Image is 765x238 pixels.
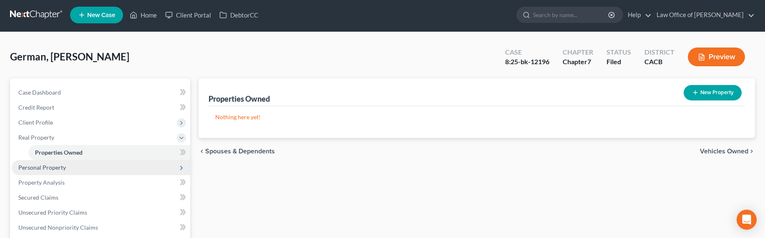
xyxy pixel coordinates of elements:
[12,175,190,190] a: Property Analysis
[12,205,190,220] a: Unsecured Priority Claims
[624,8,652,23] a: Help
[700,148,755,155] button: Vehicles Owned chevron_right
[161,8,215,23] a: Client Portal
[126,8,161,23] a: Home
[644,57,674,67] div: CACB
[199,148,275,155] button: chevron_left Spouses & Dependents
[688,48,745,66] button: Preview
[606,48,631,57] div: Status
[18,179,65,186] span: Property Analysis
[533,7,609,23] input: Search by name...
[18,164,66,171] span: Personal Property
[12,190,190,205] a: Secured Claims
[18,224,98,231] span: Unsecured Nonpriority Claims
[652,8,755,23] a: Law Office of [PERSON_NAME]
[18,134,54,141] span: Real Property
[748,148,755,155] i: chevron_right
[35,149,83,156] span: Properties Owned
[505,57,549,67] div: 8:25-bk-12196
[737,210,757,230] div: Open Intercom Messenger
[18,209,87,216] span: Unsecured Priority Claims
[18,194,58,201] span: Secured Claims
[563,57,593,67] div: Chapter
[606,57,631,67] div: Filed
[205,148,275,155] span: Spouses & Dependents
[10,50,129,63] span: German, [PERSON_NAME]
[587,58,591,65] span: 7
[199,148,205,155] i: chevron_left
[215,113,739,121] p: Nothing here yet!
[215,8,262,23] a: DebtorCC
[12,220,190,235] a: Unsecured Nonpriority Claims
[563,48,593,57] div: Chapter
[505,48,549,57] div: Case
[684,85,742,100] button: New Property
[87,12,115,18] span: New Case
[209,94,270,104] div: Properties Owned
[644,48,674,57] div: District
[700,148,748,155] span: Vehicles Owned
[12,85,190,100] a: Case Dashboard
[28,145,190,160] a: Properties Owned
[18,104,54,111] span: Credit Report
[12,100,190,115] a: Credit Report
[18,119,53,126] span: Client Profile
[18,89,61,96] span: Case Dashboard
